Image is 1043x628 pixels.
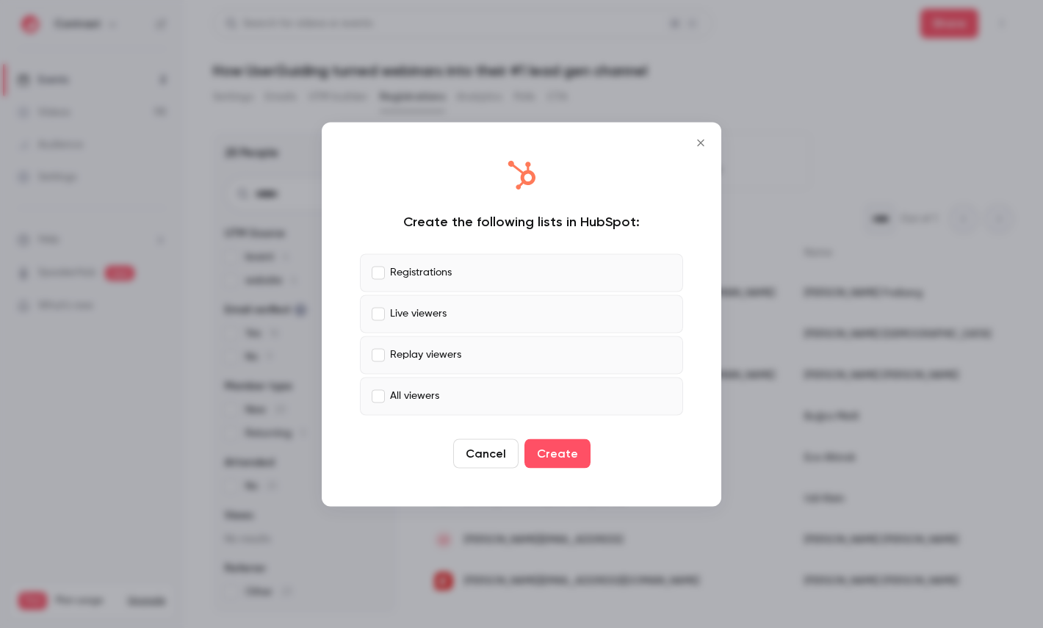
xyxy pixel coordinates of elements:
[453,438,519,468] button: Cancel
[686,128,715,157] button: Close
[390,347,461,363] p: Replay viewers
[360,212,683,230] div: Create the following lists in HubSpot:
[524,438,591,468] button: Create
[390,306,447,322] p: Live viewers
[390,265,452,281] p: Registrations
[390,389,439,404] p: All viewers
